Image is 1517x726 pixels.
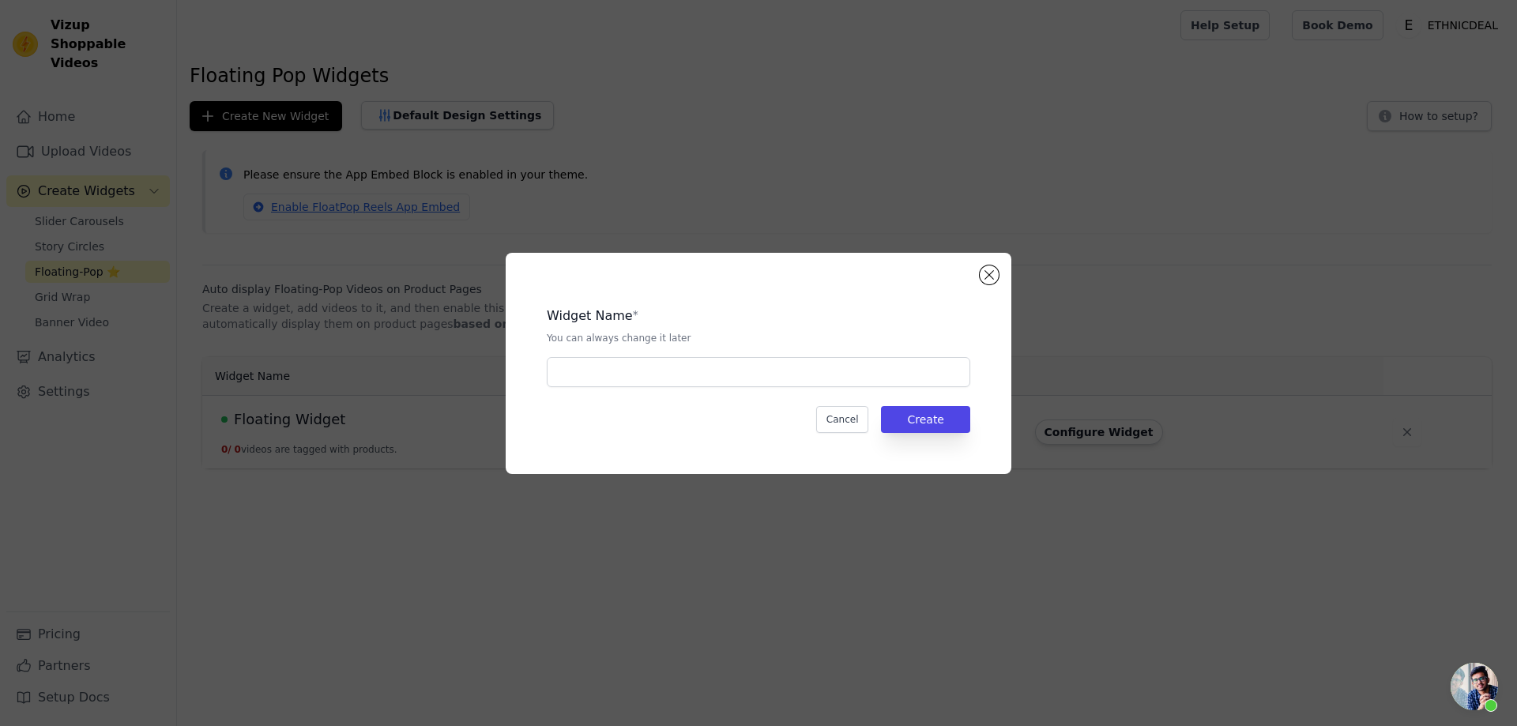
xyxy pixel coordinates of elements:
button: Close modal [980,265,999,284]
button: Cancel [816,406,869,433]
p: You can always change it later [547,332,970,344]
legend: Widget Name [547,307,633,325]
button: Create [881,406,970,433]
a: Open chat [1451,663,1498,710]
